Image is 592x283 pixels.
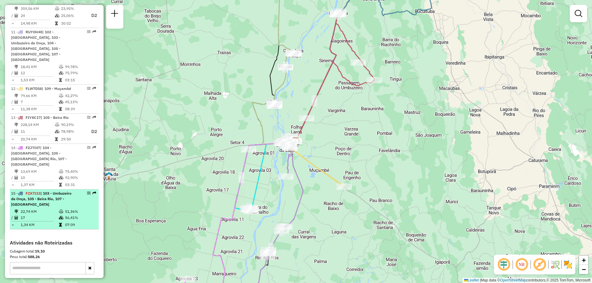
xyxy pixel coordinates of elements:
td: 25,06% [61,12,85,19]
i: % de utilização da cubagem [59,176,64,180]
td: 07:09 [65,222,96,228]
span: Ocultar deslocamento [496,257,511,272]
i: % de utilização do peso [55,7,60,10]
td: 03:15 [65,77,96,83]
i: Total de Atividades [14,100,18,104]
div: Cubagem total: [10,249,99,254]
td: = [11,106,14,112]
em: Opções [87,115,91,119]
i: Distância Total [14,7,18,10]
span: FZJ7I47 [26,145,40,150]
span: Exibir rótulo [532,257,547,272]
td: 03:31 [65,182,96,188]
em: Opções [87,146,91,149]
span: Ocultar NR [514,257,529,272]
span: | 102 - [GEOGRAPHIC_DATA], 103 - Umbuzeiro da Onça, 104 - [GEOGRAPHIC_DATA], 105 - [GEOGRAPHIC_DA... [11,30,60,62]
span: 11 - [11,30,60,62]
i: % de utilização da cubagem [55,130,60,133]
i: Total de Atividades [14,216,18,220]
i: % de utilização do peso [59,94,64,98]
i: Distância Total [14,65,18,69]
i: Total de Atividades [14,71,18,75]
i: Distância Total [14,123,18,127]
i: Distância Total [14,94,18,98]
td: = [11,222,14,228]
i: Tempo total em rota [59,223,62,227]
td: = [11,77,14,83]
i: Total de Atividades [14,176,18,180]
td: 79,66 KM [20,93,59,99]
td: 75,40% [65,168,96,175]
em: Rota exportada [92,115,96,119]
i: Tempo total em rota [55,137,58,141]
i: Tempo total em rota [55,22,58,25]
span: | 109 - Muçambé [42,86,71,91]
strong: 588,26 [28,254,40,259]
i: % de utilização da cubagem [59,100,64,104]
td: 7 [20,99,59,105]
td: 17 [20,215,59,221]
td: 78,98% [61,128,85,135]
span: | 103 - Umbuzeiro da Onça, 105 - Beira Rio, 107 - [GEOGRAPHIC_DATA] [11,191,72,207]
td: 228,14 KM [20,122,55,128]
td: / [11,12,14,19]
em: Rota exportada [92,87,96,90]
i: % de utilização do peso [59,65,64,69]
span: FIY8C17 [26,115,41,120]
td: 42,27% [65,93,96,99]
span: FLW7D58 [26,86,42,91]
i: % de utilização da cubagem [59,71,64,75]
td: 13,69 KM [20,168,59,175]
img: Exibir/Ocultar setores [563,260,573,269]
td: 1,34 KM [20,222,59,228]
td: 23,95% [61,6,85,12]
td: 22,74 KM [20,208,59,215]
em: Rota exportada [92,30,96,34]
i: Distância Total [14,210,18,213]
td: / [11,128,14,135]
div: Peso total: [10,254,99,260]
strong: 19,10 [35,249,45,253]
em: Opções [87,30,91,34]
td: 11,38 KM [20,106,59,112]
span: + [582,256,586,264]
td: 18,41 KM [20,64,59,70]
td: 99,78% [65,64,96,70]
span: 12 - [11,86,71,91]
td: 20,74 KM [20,136,55,142]
td: 51,36% [65,208,96,215]
i: Tempo total em rota [59,183,62,187]
td: / [11,99,14,105]
span: | 105 - Beira Rio [41,115,69,120]
td: 11 [20,128,55,135]
i: Distância Total [14,170,18,173]
td: 56,41% [65,215,96,221]
i: % de utilização do peso [59,210,64,213]
span: 13 - [11,115,69,120]
td: 92,90% [65,175,96,181]
span: 15 - [11,191,72,207]
td: = [11,20,14,26]
td: 24 [20,12,55,19]
i: % de utilização da cubagem [55,14,60,18]
img: CDD Lapa [292,137,300,145]
td: 12 [20,70,59,76]
td: 90,19% [61,122,85,128]
td: / [11,70,14,76]
em: Opções [87,87,91,90]
span: 14 - [11,145,67,167]
i: Tempo total em rota [59,107,62,111]
td: 08:39 [65,106,96,112]
span: RUY0H48 [26,30,42,34]
td: 30:02 [61,20,85,26]
em: Opções [87,191,91,195]
a: Zoom out [579,265,588,274]
i: % de utilização da cubagem [59,216,64,220]
i: Tempo total em rota [59,78,62,82]
a: Zoom in [579,256,588,265]
td: 1,53 KM [20,77,59,83]
i: % de utilização do peso [55,123,60,127]
td: 29:50 [61,136,85,142]
td: 14,98 KM [20,20,55,26]
span: | [480,278,481,282]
